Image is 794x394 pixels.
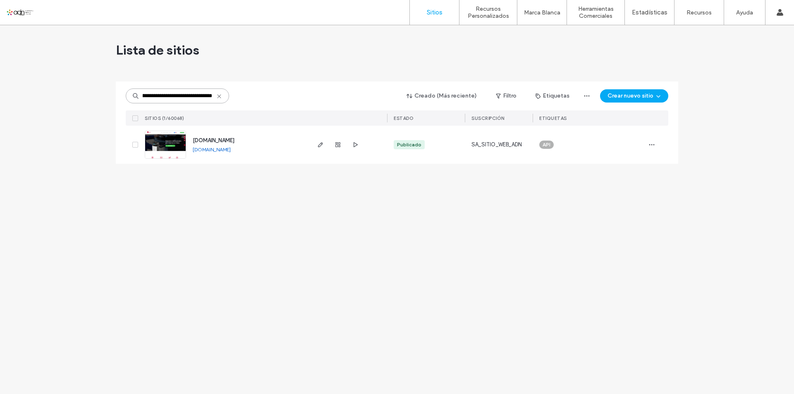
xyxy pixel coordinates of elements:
span: Lista de sitios [116,42,199,58]
button: Creado (Más reciente) [399,89,484,103]
label: Sitios [427,9,442,16]
label: Ayuda [736,9,753,16]
a: [DOMAIN_NAME] [193,146,231,153]
label: Recursos Personalizados [459,5,517,19]
button: Crear nuevo sitio [600,89,668,103]
label: Herramientas Comerciales [567,5,624,19]
span: ETIQUETAS [539,115,567,121]
label: Estadísticas [632,9,667,16]
span: ESTADO [394,115,414,121]
button: Filtro [488,89,525,103]
a: [DOMAIN_NAME] [193,137,234,143]
label: Marca Blanca [524,9,560,16]
span: Suscripción [471,115,505,121]
span: Ayuda [18,6,41,13]
span: SITIOS (1/60068) [145,115,184,121]
span: API [543,141,550,148]
label: Recursos [686,9,712,16]
span: SA_SITIO_WEB_ADN [471,141,522,149]
div: Publicado [397,141,421,148]
button: Etiquetas [528,89,577,103]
